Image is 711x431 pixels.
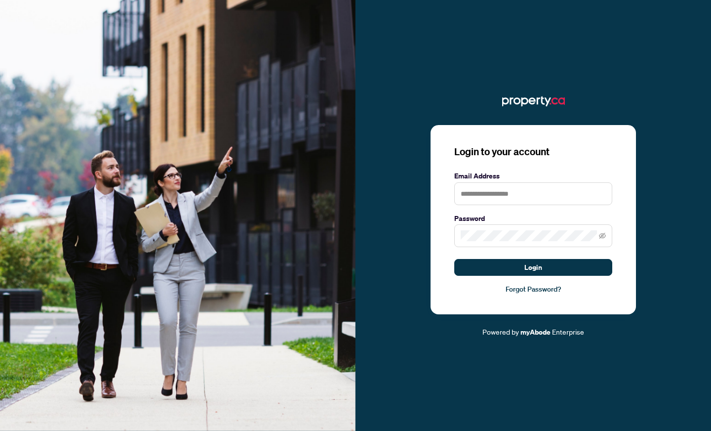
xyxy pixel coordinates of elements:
h3: Login to your account [454,145,612,159]
label: Password [454,213,612,224]
span: Login [524,259,542,275]
button: Login [454,259,612,276]
span: Enterprise [552,327,584,336]
span: eye-invisible [599,232,606,239]
a: myAbode [520,327,551,338]
img: ma-logo [502,93,565,109]
a: Forgot Password? [454,284,612,295]
label: Email Address [454,171,612,181]
span: Powered by [482,327,519,336]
